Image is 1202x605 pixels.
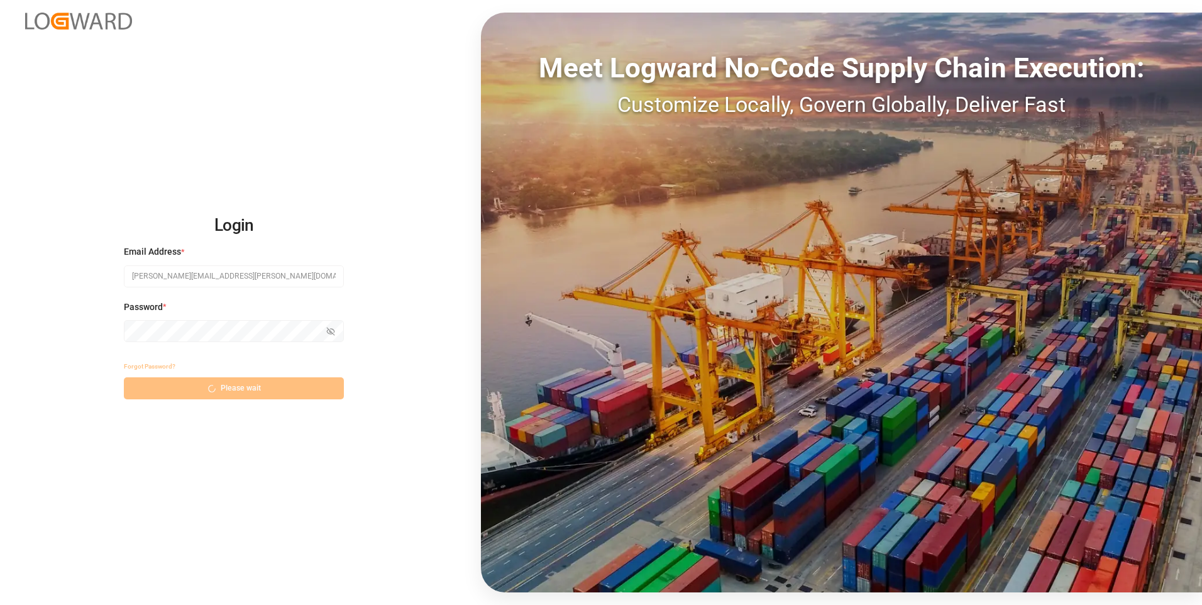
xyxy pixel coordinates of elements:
[25,13,132,30] img: Logward_new_orange.png
[124,301,163,314] span: Password
[124,206,344,246] h2: Login
[124,245,181,258] span: Email Address
[124,265,344,287] input: Enter your email
[481,89,1202,121] div: Customize Locally, Govern Globally, Deliver Fast
[481,47,1202,89] div: Meet Logward No-Code Supply Chain Execution:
